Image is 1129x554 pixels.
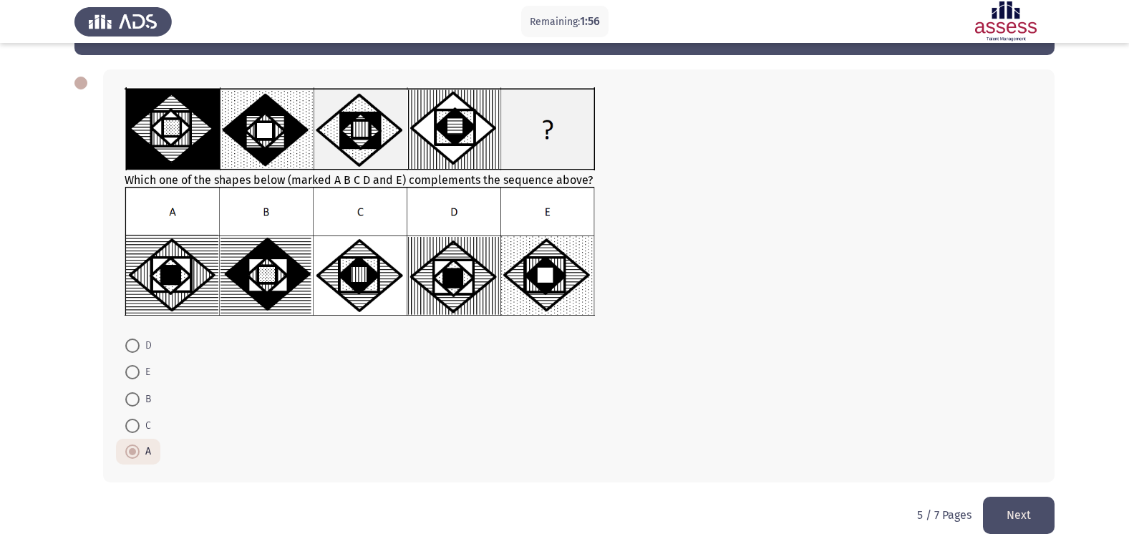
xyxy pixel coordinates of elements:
[125,87,595,170] img: UkFYYV8wOThfQS5wbmcxNjkxMzM0MjA5NjIw.png
[125,187,595,316] img: UkFYYV8wOThfQi5wbmcxNjkxMzM0MjMzMDEw.png
[125,87,1033,319] div: Which one of the shapes below (marked A B C D and E) complements the sequence above?
[140,417,151,434] span: C
[140,364,150,381] span: E
[140,337,152,354] span: D
[140,443,151,460] span: A
[580,14,600,28] span: 1:56
[74,1,172,42] img: Assess Talent Management logo
[530,13,600,31] p: Remaining:
[957,1,1055,42] img: Assessment logo of Assessment En (Focus & 16PD)
[983,497,1055,533] button: load next page
[140,391,151,408] span: B
[917,508,971,522] p: 5 / 7 Pages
